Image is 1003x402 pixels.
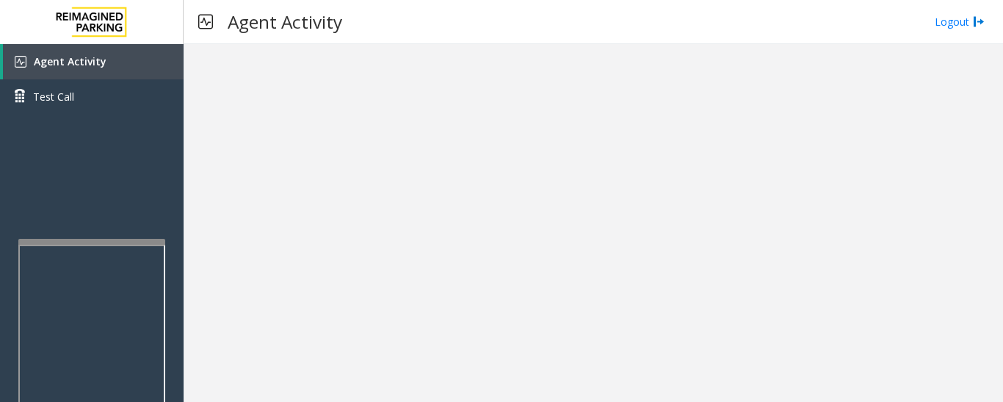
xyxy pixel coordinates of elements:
[34,54,106,68] span: Agent Activity
[973,14,985,29] img: logout
[198,4,213,40] img: pageIcon
[220,4,350,40] h3: Agent Activity
[935,14,985,29] a: Logout
[33,89,74,104] span: Test Call
[3,44,184,79] a: Agent Activity
[15,56,26,68] img: 'icon'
